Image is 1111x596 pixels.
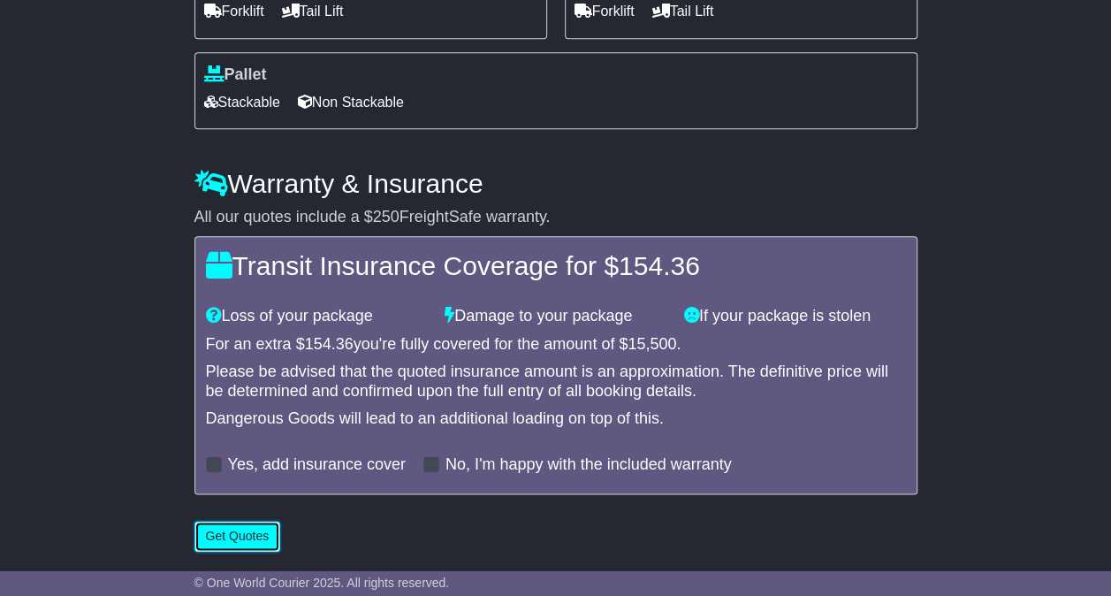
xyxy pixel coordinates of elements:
span: 154.36 [619,251,700,280]
h4: Transit Insurance Coverage for $ [206,251,906,280]
div: Dangerous Goods will lead to an additional loading on top of this. [206,409,906,429]
span: © One World Courier 2025. All rights reserved. [194,576,450,590]
div: For an extra $ you're fully covered for the amount of $ . [206,335,906,355]
div: All our quotes include a $ FreightSafe warranty. [194,208,917,227]
label: Yes, add insurance cover [228,455,406,475]
div: Damage to your package [436,307,675,326]
div: Please be advised that the quoted insurance amount is an approximation. The definitive price will... [206,363,906,401]
label: Pallet [204,65,267,85]
div: Loss of your package [197,307,437,326]
button: Get Quotes [194,521,281,552]
span: Non Stackable [298,88,404,116]
span: 154.36 [305,335,354,353]
h4: Warranty & Insurance [194,169,917,198]
span: 250 [373,208,400,225]
div: If your package is stolen [675,307,915,326]
span: 15,500 [628,335,676,353]
label: No, I'm happy with the included warranty [445,455,732,475]
span: Stackable [204,88,280,116]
